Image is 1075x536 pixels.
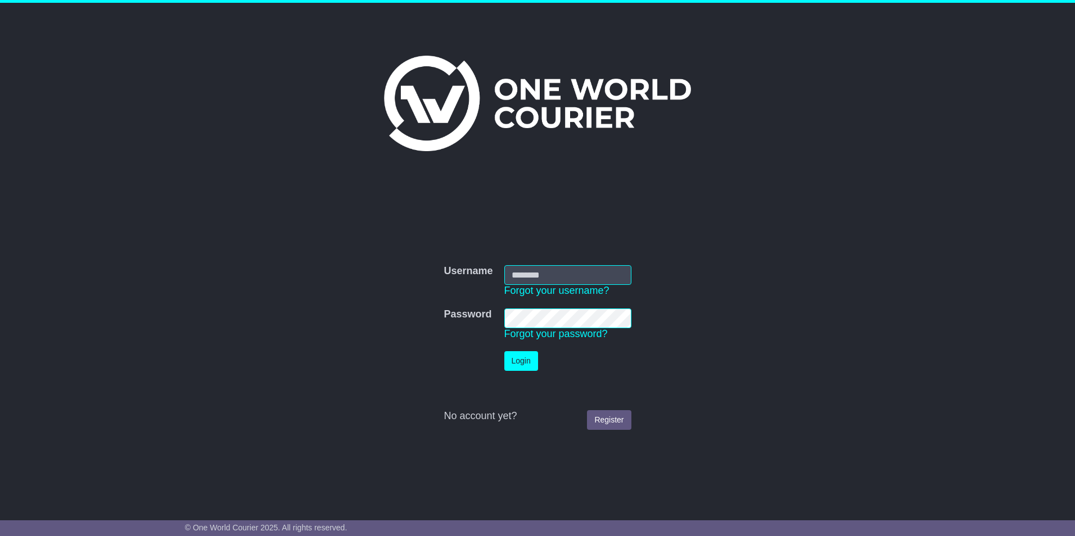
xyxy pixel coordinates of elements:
img: One World [384,56,691,151]
label: Username [444,265,493,278]
label: Password [444,308,491,321]
a: Forgot your username? [504,285,609,296]
a: Forgot your password? [504,328,608,339]
a: Register [587,410,631,430]
span: © One World Courier 2025. All rights reserved. [185,523,347,532]
div: No account yet? [444,410,631,423]
button: Login [504,351,538,371]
